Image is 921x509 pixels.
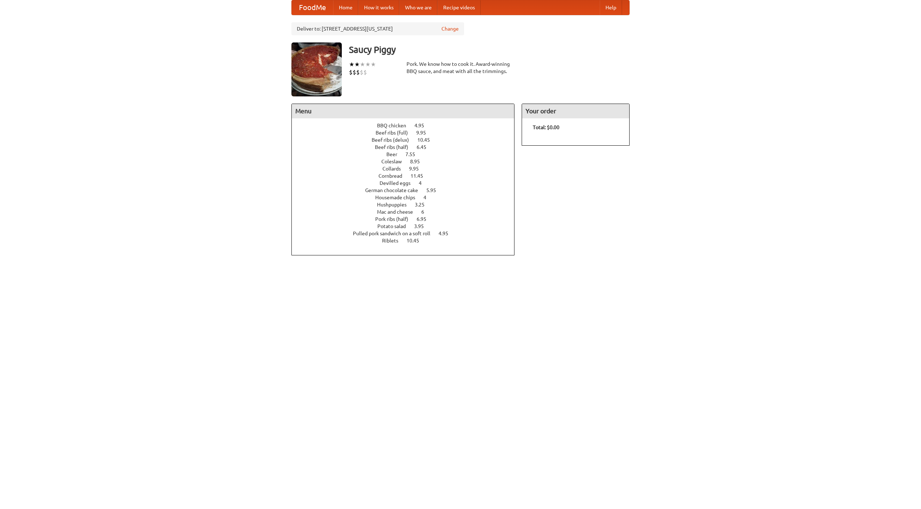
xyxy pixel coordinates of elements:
span: Beef ribs (delux) [372,137,416,143]
li: $ [356,68,360,76]
span: Pork ribs (half) [375,216,416,222]
a: Beef ribs (delux) 10.45 [372,137,443,143]
span: 6.45 [417,144,434,150]
div: Pork. We know how to cook it. Award-winning BBQ sauce, and meat with all the trimmings. [407,60,514,75]
span: 9.95 [416,130,433,136]
span: 3.25 [415,202,432,208]
img: angular.jpg [291,42,342,96]
a: Beer 7.55 [386,151,428,157]
li: ★ [354,60,360,68]
a: Recipe videos [437,0,481,15]
span: 4.95 [414,123,431,128]
span: 4 [419,180,429,186]
span: Hushpuppies [377,202,414,208]
span: 6 [421,209,431,215]
span: 7.55 [405,151,422,157]
span: 6.95 [417,216,434,222]
span: Mac and cheese [377,209,420,215]
a: Beef ribs (half) 6.45 [375,144,440,150]
span: BBQ chicken [377,123,413,128]
span: 4 [423,195,434,200]
span: Coleslaw [381,159,409,164]
a: Housemade chips 4 [375,195,440,200]
a: How it works [358,0,399,15]
li: ★ [371,60,376,68]
li: ★ [349,60,354,68]
span: Potato salad [377,223,413,229]
a: Mac and cheese 6 [377,209,437,215]
h4: Menu [292,104,514,118]
span: Collards [382,166,408,172]
li: ★ [360,60,365,68]
span: 10.45 [417,137,437,143]
a: Potato salad 3.95 [377,223,437,229]
span: 5.95 [426,187,443,193]
a: Home [333,0,358,15]
span: Riblets [382,238,405,244]
h3: Saucy Piggy [349,42,630,57]
a: Help [600,0,622,15]
div: Deliver to: [STREET_ADDRESS][US_STATE] [291,22,464,35]
span: German chocolate cake [365,187,425,193]
li: ★ [365,60,371,68]
a: Beef ribs (full) 9.95 [376,130,439,136]
a: Pork ribs (half) 6.95 [375,216,440,222]
span: Cornbread [378,173,409,179]
span: Devilled eggs [380,180,418,186]
a: Pulled pork sandwich on a soft roll 4.95 [353,231,462,236]
span: Pulled pork sandwich on a soft roll [353,231,437,236]
span: 4.95 [439,231,455,236]
a: German chocolate cake 5.95 [365,187,449,193]
li: $ [363,68,367,76]
a: Devilled eggs 4 [380,180,435,186]
span: Beef ribs (full) [376,130,415,136]
span: 9.95 [409,166,426,172]
span: 11.45 [410,173,430,179]
a: BBQ chicken 4.95 [377,123,437,128]
b: Total: $0.00 [533,124,559,130]
span: Beer [386,151,404,157]
span: Housemade chips [375,195,422,200]
span: 8.95 [410,159,427,164]
a: Who we are [399,0,437,15]
li: $ [349,68,353,76]
a: Cornbread 11.45 [378,173,436,179]
h4: Your order [522,104,629,118]
span: 3.95 [414,223,431,229]
li: $ [360,68,363,76]
span: Beef ribs (half) [375,144,416,150]
a: Collards 9.95 [382,166,432,172]
a: FoodMe [292,0,333,15]
a: Hushpuppies 3.25 [377,202,438,208]
a: Change [441,25,459,32]
a: Coleslaw 8.95 [381,159,433,164]
span: 10.45 [407,238,426,244]
a: Riblets 10.45 [382,238,432,244]
li: $ [353,68,356,76]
